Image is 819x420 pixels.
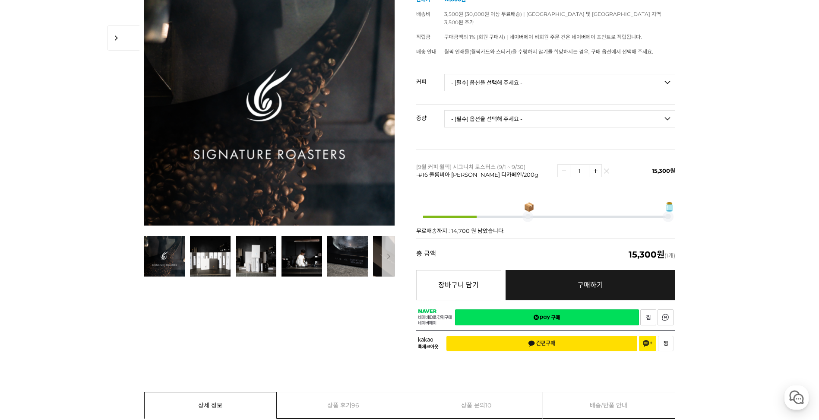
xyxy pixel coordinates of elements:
[643,340,652,347] span: 채널 추가
[658,336,674,351] button: 찜
[629,249,664,260] em: 15,300원
[145,392,277,418] a: 상세 정보
[444,48,653,55] span: 월픽 인쇄물(월픽카드와 스티커)을 수령하지 않기를 희망하시는 경우, 구매 옵션에서 선택해 주세요.
[640,309,656,325] a: 새창
[277,392,410,418] a: 상품 후기96
[543,392,675,418] a: 배송/반품 안내
[27,287,32,294] span: 홈
[351,392,359,418] span: 96
[524,203,534,211] span: 📦
[416,105,444,124] th: 중량
[629,250,675,259] span: (1개)
[133,287,144,294] span: 설정
[664,203,675,211] span: 🫙
[528,340,556,347] span: 간편구매
[416,68,444,88] th: 커피
[416,270,501,300] button: 장바구니 담기
[418,171,538,178] span: #16 콜롬비아 [PERSON_NAME] 디카페인/200g
[416,228,675,234] p: 무료배송까지 : 14,700 원 남았습니다.
[416,250,436,259] strong: 총 금액
[589,165,601,177] img: 수량증가
[416,48,436,55] span: 배송 안내
[446,336,637,351] button: 간편구매
[664,340,668,347] span: 찜
[57,274,111,296] a: 대화
[79,287,89,294] span: 대화
[416,11,430,17] span: 배송비
[111,274,166,296] a: 설정
[658,309,674,325] a: 새창
[410,392,543,418] a: 상품 문의10
[639,336,656,351] button: 채널 추가
[444,11,661,25] span: 3,500원 (30,000원 이상 무료배송) | [GEOGRAPHIC_DATA] 및 [GEOGRAPHIC_DATA] 지역 3,500원 추가
[416,163,553,178] p: [9월 커피 월픽] 시그니쳐 로스터스 (9/1 ~ 9/30) -
[418,337,440,350] span: 카카오 톡체크아웃
[604,171,609,175] img: 삭제
[558,165,570,177] img: 수량감소
[577,281,603,289] span: 구매하기
[416,34,430,40] span: 적립금
[107,25,139,51] span: chevron_right
[382,236,395,277] button: 다음
[444,34,642,40] span: 구매금액의 1% (회원 구매시) | 네이버페이 비회원 주문 건은 네이버페이 포인트로 적립됩니다.
[485,392,491,418] span: 10
[652,167,675,174] span: 15,300원
[3,274,57,296] a: 홈
[506,270,675,300] a: 구매하기
[455,309,639,325] a: 새창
